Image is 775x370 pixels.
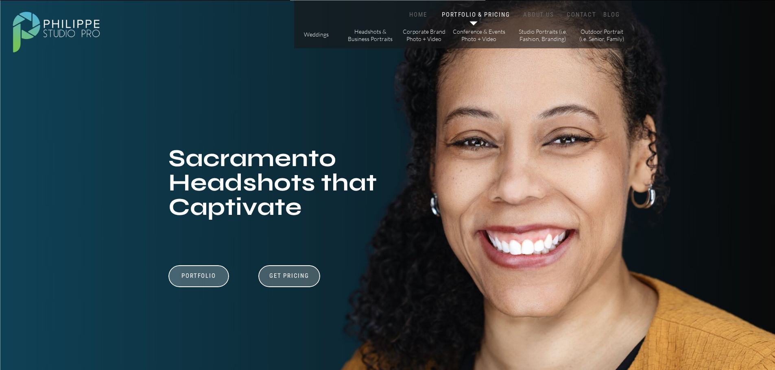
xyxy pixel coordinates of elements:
a: Studio Portraits (i.e. Fashion, Branding) [515,28,570,42]
a: Conference & Events Photo + Video [452,28,506,42]
a: HOME [401,11,436,19]
a: BLOG [602,11,622,19]
a: Headshots & Business Portraits [347,28,393,42]
h1: Sacramento Headshots that Captivate [168,146,397,227]
a: ABOUT US [522,11,556,19]
a: Corporate Brand Photo + Video [401,28,447,42]
a: Outdoor Portrait (i.e. Senior, Family) [579,28,625,42]
a: Portfolio [171,272,227,288]
a: Weddings [302,31,331,39]
a: CONTACT [565,11,598,19]
a: PORTFOLIO & PRICING [441,11,512,19]
a: Get Pricing [267,272,312,282]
